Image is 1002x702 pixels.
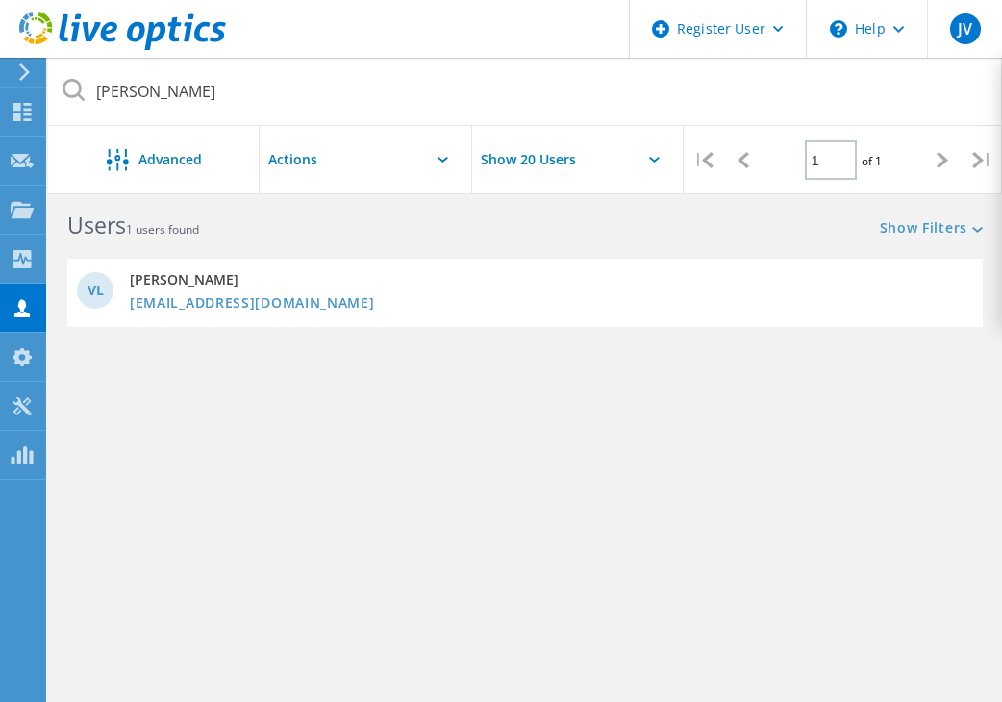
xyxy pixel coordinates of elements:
[830,20,847,38] svg: \n
[138,153,202,166] span: Advanced
[130,296,375,313] a: [EMAIL_ADDRESS][DOMAIN_NAME]
[130,273,968,287] span: [PERSON_NAME]
[958,21,972,37] span: JV
[880,221,983,238] a: Show Filters
[963,126,1002,194] div: |
[684,126,723,194] div: |
[862,153,882,169] span: of 1
[67,210,126,240] b: Users
[88,284,104,297] span: VL
[126,221,199,238] span: 1 users found
[19,40,226,54] a: Live Optics Dashboard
